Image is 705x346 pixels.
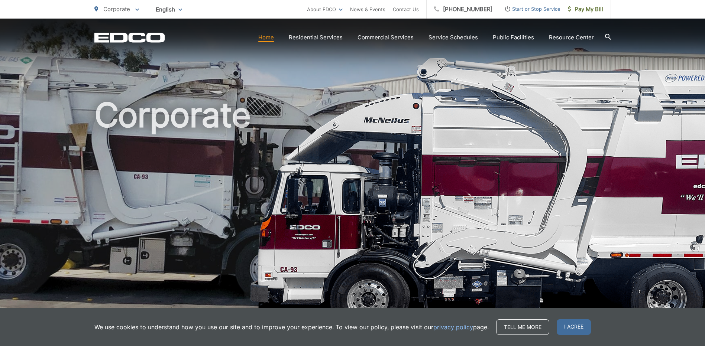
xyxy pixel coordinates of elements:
a: EDCD logo. Return to the homepage. [94,32,165,43]
a: Service Schedules [429,33,478,42]
a: Resource Center [549,33,594,42]
span: English [150,3,188,16]
span: Corporate [103,6,130,13]
p: We use cookies to understand how you use our site and to improve your experience. To view our pol... [94,323,489,332]
a: Tell me more [496,319,549,335]
a: Public Facilities [493,33,534,42]
a: News & Events [350,5,385,14]
a: privacy policy [433,323,473,332]
h1: Corporate [94,97,611,332]
a: Residential Services [289,33,343,42]
a: Home [258,33,274,42]
span: I agree [557,319,591,335]
a: Contact Us [393,5,419,14]
a: About EDCO [307,5,343,14]
span: Pay My Bill [568,5,603,14]
a: Commercial Services [358,33,414,42]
